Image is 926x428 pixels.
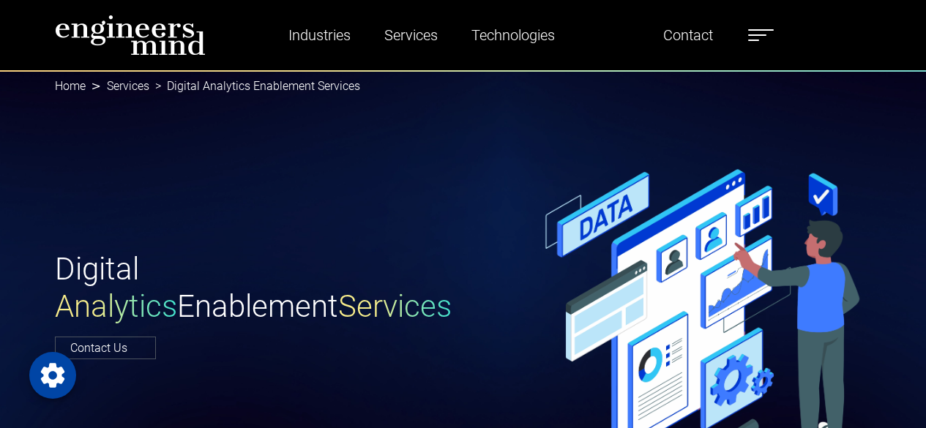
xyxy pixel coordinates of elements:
[55,79,86,93] a: Home
[149,78,360,95] li: Digital Analytics Enablement Services
[55,251,455,325] h1: Digital Enablement
[378,18,444,52] a: Services
[55,15,206,56] img: logo
[283,18,356,52] a: Industries
[338,288,452,324] span: Services
[657,18,719,52] a: Contact
[55,337,156,359] a: Contact Us
[107,79,149,93] a: Services
[55,288,177,324] span: Analytics
[55,70,872,102] nav: breadcrumb
[466,18,561,52] a: Technologies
